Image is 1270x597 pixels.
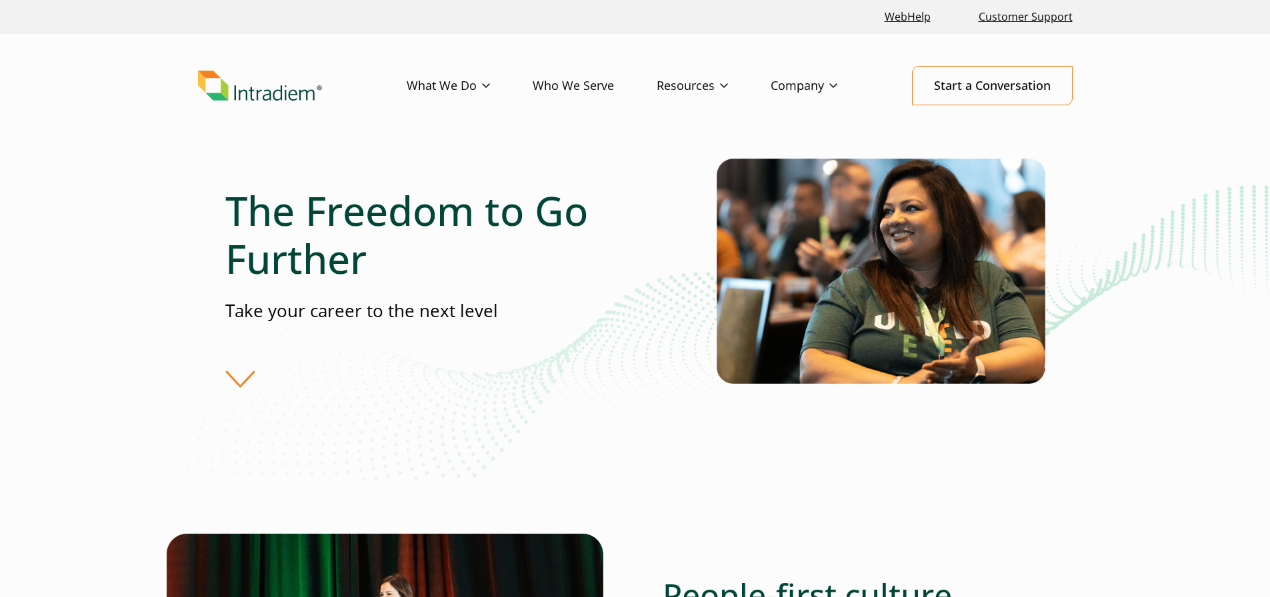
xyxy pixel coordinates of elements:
a: Customer Support [973,3,1078,31]
a: Company [771,67,880,105]
a: Link to homepage of Intradiem [198,71,407,101]
a: What We Do [407,67,533,105]
a: Link opens in a new window [879,3,936,31]
a: Start a Conversation [912,66,1073,105]
a: Resources [657,67,771,105]
h1: The Freedom to Go Further [225,187,635,283]
p: Take your career to the next level [225,298,635,323]
img: Intradiem [198,71,322,101]
a: Who We Serve [533,67,657,105]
